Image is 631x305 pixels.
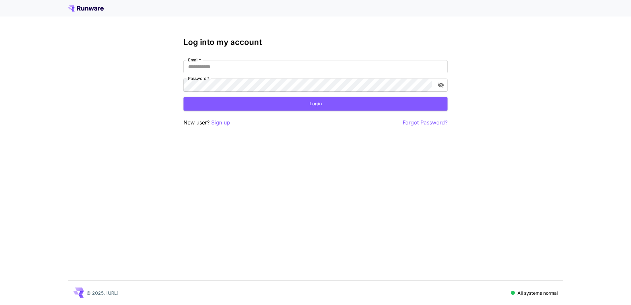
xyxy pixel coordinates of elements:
p: New user? [183,119,230,127]
button: Login [183,97,448,111]
h3: Log into my account [183,38,448,47]
button: Forgot Password? [403,119,448,127]
p: All systems normal [517,289,558,296]
p: © 2025, [URL] [86,289,118,296]
label: Password [188,76,209,81]
button: toggle password visibility [435,79,447,91]
button: Sign up [211,119,230,127]
label: Email [188,57,201,63]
